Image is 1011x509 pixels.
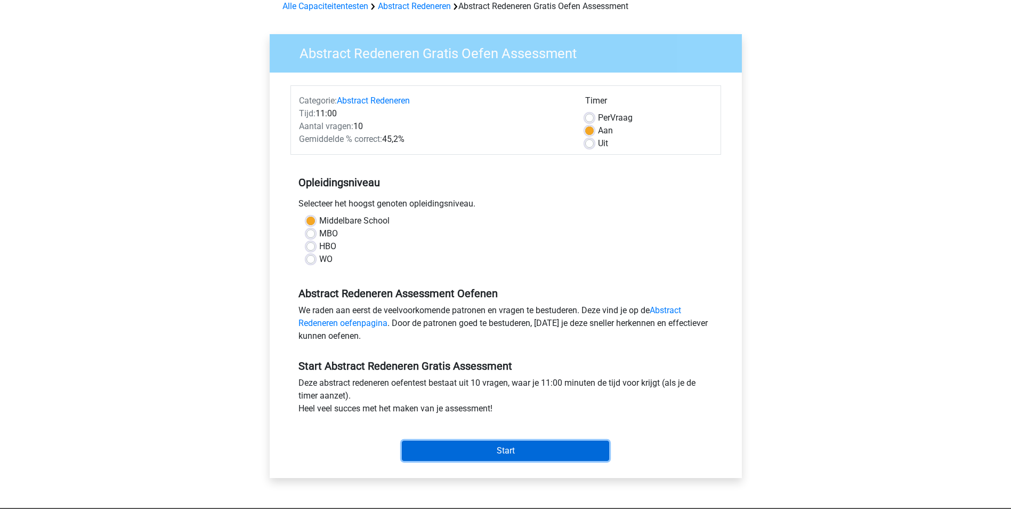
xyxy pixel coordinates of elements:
a: Abstract Redeneren [378,1,451,11]
a: Alle Capaciteitentesten [282,1,368,11]
label: Middelbare School [319,214,390,227]
span: Gemiddelde % correct: [299,134,382,144]
div: 11:00 [291,107,577,120]
h5: Abstract Redeneren Assessment Oefenen [298,287,713,300]
a: Abstract Redeneren [337,96,410,106]
div: 10 [291,120,577,133]
label: HBO [319,240,336,253]
label: Aan [598,124,613,137]
div: We raden aan eerst de veelvoorkomende patronen en vragen te bestuderen. Deze vind je op de . Door... [290,304,721,347]
div: Selecteer het hoogst genoten opleidingsniveau. [290,197,721,214]
div: Deze abstract redeneren oefentest bestaat uit 10 vragen, waar je 11:00 minuten de tijd voor krijg... [290,377,721,419]
label: Uit [598,137,608,150]
h5: Opleidingsniveau [298,172,713,193]
span: Tijd: [299,108,316,118]
span: Per [598,113,610,123]
h5: Start Abstract Redeneren Gratis Assessment [298,360,713,372]
span: Aantal vragen: [299,121,353,131]
input: Start [402,441,609,461]
div: 45,2% [291,133,577,146]
span: Categorie: [299,96,337,106]
div: Timer [585,94,713,112]
label: MBO [319,227,338,240]
label: WO [319,253,333,266]
label: Vraag [598,112,633,124]
h3: Abstract Redeneren Gratis Oefen Assessment [287,41,734,62]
